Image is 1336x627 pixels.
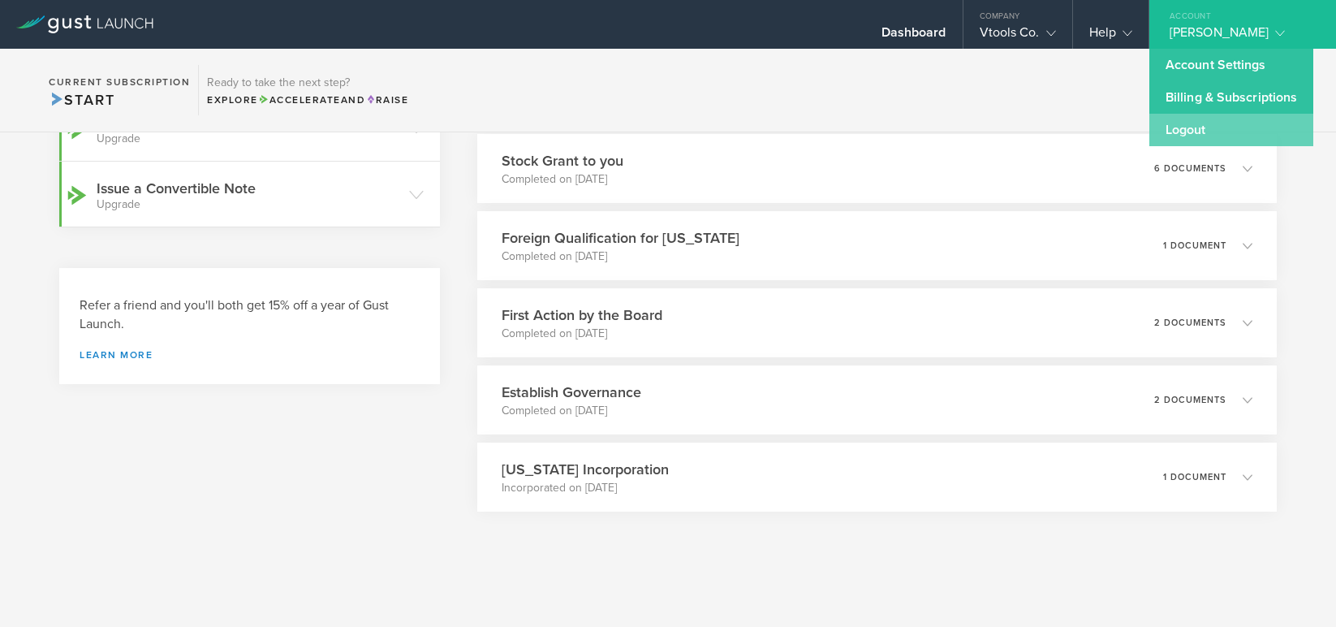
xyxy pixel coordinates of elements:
[207,93,408,107] div: Explore
[1163,241,1226,250] p: 1 document
[502,227,739,249] h3: Foreign Qualification for [US_STATE]
[502,305,662,326] h3: First Action by the Board
[502,403,641,419] p: Completed on [DATE]
[49,77,190,87] h2: Current Subscription
[1255,549,1336,627] iframe: Chat Widget
[502,150,623,171] h3: Stock Grant to you
[97,133,401,145] small: Upgrade
[1154,318,1226,327] p: 2 documents
[980,24,1056,49] div: Vtools Co.
[1163,473,1226,482] p: 1 document
[365,94,408,106] span: Raise
[502,326,662,342] p: Completed on [DATE]
[258,94,366,106] span: and
[80,296,420,334] h3: Refer a friend and you'll both get 15% off a year of Gust Launch.
[1170,24,1308,49] div: [PERSON_NAME]
[1154,164,1226,173] p: 6 documents
[97,112,401,145] h3: Issue a SAFE
[1154,396,1226,404] p: 2 documents
[1089,24,1132,49] div: Help
[258,94,341,106] span: Accelerate
[80,350,420,360] a: Learn more
[97,178,401,210] h3: Issue a Convertible Note
[502,249,739,265] p: Completed on [DATE]
[502,459,669,480] h3: [US_STATE] Incorporation
[49,91,114,109] span: Start
[198,65,416,115] div: Ready to take the next step?ExploreAccelerateandRaise
[502,480,669,496] p: Incorporated on [DATE]
[502,171,623,188] p: Completed on [DATE]
[207,77,408,89] h3: Ready to take the next step?
[97,199,401,210] small: Upgrade
[881,24,946,49] div: Dashboard
[502,382,641,403] h3: Establish Governance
